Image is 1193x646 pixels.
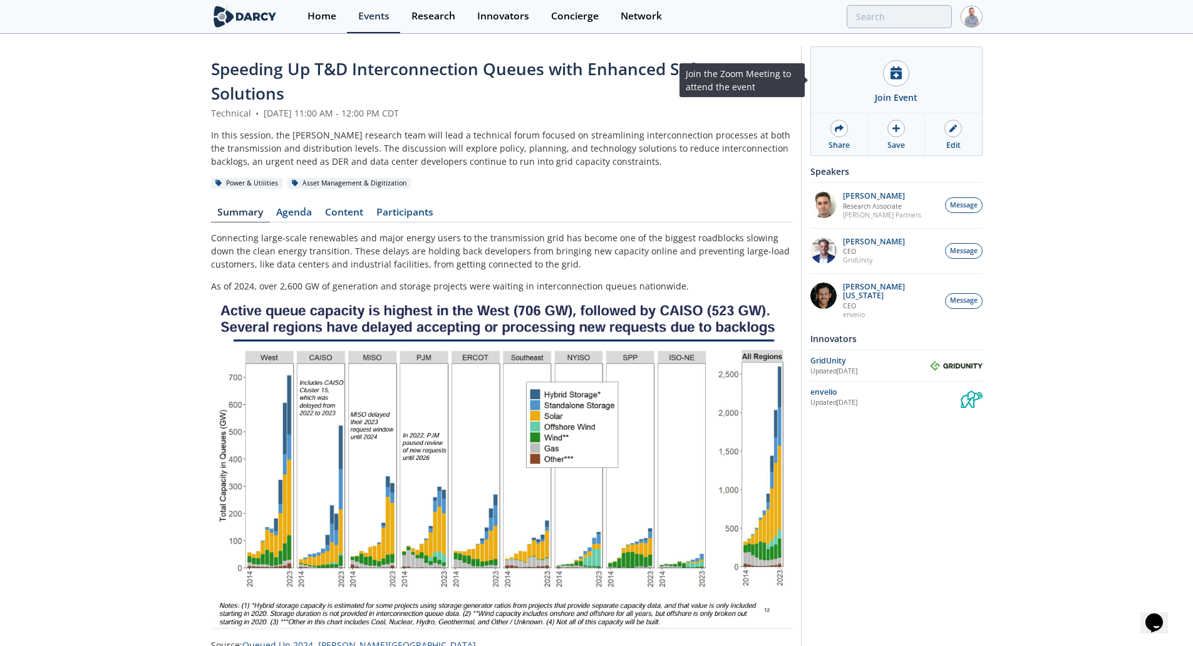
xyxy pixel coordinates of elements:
p: [PERSON_NAME] [843,237,905,246]
p: [PERSON_NAME] Partners [843,211,921,219]
div: In this session, the [PERSON_NAME] research team will lead a technical forum focused on streamlin... [211,128,792,168]
div: Edit [946,140,961,151]
p: CEO [843,301,938,310]
span: Message [950,246,978,256]
div: Share [829,140,850,151]
img: envelio [961,386,983,408]
button: Message [945,197,983,213]
span: Speeding Up T&D Interconnection Queues with Enhanced Software Solutions [211,58,740,105]
img: f1d2b35d-fddb-4a25-bd87-d4d314a355e9 [810,192,837,218]
p: [PERSON_NAME][US_STATE] [843,283,938,300]
button: Message [945,293,983,309]
span: Message [950,201,978,211]
p: As of 2024, over 2,600 GW of generation and storage projects were waiting in interconnection queu... [211,279,792,293]
p: envelio [843,310,938,319]
p: [PERSON_NAME] [843,192,921,201]
div: Research [411,11,455,21]
a: Edit [925,113,981,155]
div: GridUnity [810,355,930,367]
div: Save [887,140,905,151]
a: Participants [370,207,440,222]
p: CEO [843,247,905,256]
img: logo-wide.svg [211,6,279,28]
iframe: chat widget [1140,596,1180,633]
p: GridUnity [843,256,905,264]
div: envelio [810,387,961,398]
a: Agenda [270,207,319,222]
div: Asset Management & Digitization [287,178,411,189]
div: Innovators [477,11,529,21]
div: Join Event [875,91,917,104]
div: Innovators [810,328,983,350]
div: Concierge [551,11,599,21]
div: Technical [DATE] 11:00 AM - 12:00 PM CDT [211,107,792,120]
div: Events [358,11,390,21]
img: Image [211,301,792,630]
div: Updated [DATE] [810,367,930,377]
img: GridUnity [930,361,983,371]
img: d42dc26c-2a28-49ac-afde-9b58c84c0349 [810,237,837,264]
input: Advanced Search [847,5,952,28]
div: Home [307,11,336,21]
div: Speakers [810,160,983,182]
img: 1b183925-147f-4a47-82c9-16eeeed5003c [810,283,837,309]
p: Research Associate [843,202,921,211]
a: envelio Updated[DATE] envelio [810,386,983,408]
span: • [254,107,261,119]
button: Message [945,243,983,259]
div: Updated [DATE] [810,398,961,408]
a: Content [319,207,370,222]
div: Network [621,11,662,21]
div: Power & Utilities [211,178,283,189]
span: Message [950,296,978,306]
p: Connecting large-scale renewables and major energy users to the transmission grid has become one ... [211,231,792,271]
img: Profile [961,6,983,28]
a: GridUnity Updated[DATE] GridUnity [810,355,983,377]
a: Summary [211,207,270,222]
